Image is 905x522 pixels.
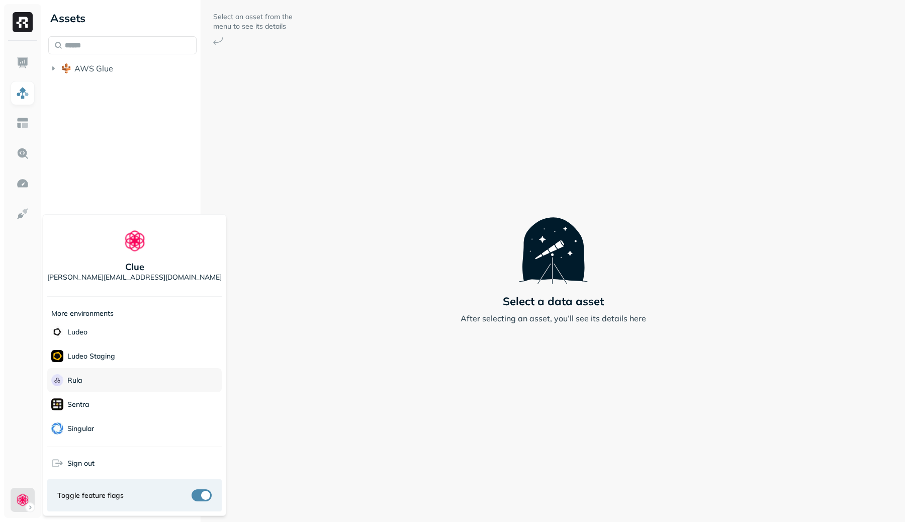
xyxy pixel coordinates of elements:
p: More environments [51,309,114,318]
img: Clue [123,229,147,253]
img: Sentra [51,398,63,410]
span: Toggle feature flags [57,491,124,500]
p: Clue [125,261,144,273]
img: Ludeo [51,326,63,338]
img: Rula [51,374,63,386]
img: Ludeo Staging [51,350,63,362]
span: Sign out [67,459,95,468]
p: Singular [67,424,94,433]
p: Sentra [67,400,89,409]
img: Singular [51,422,63,434]
p: Rula [67,376,82,385]
p: Ludeo [67,327,87,337]
p: [PERSON_NAME][EMAIL_ADDRESS][DOMAIN_NAME] [47,273,222,282]
p: Ludeo Staging [67,352,115,361]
